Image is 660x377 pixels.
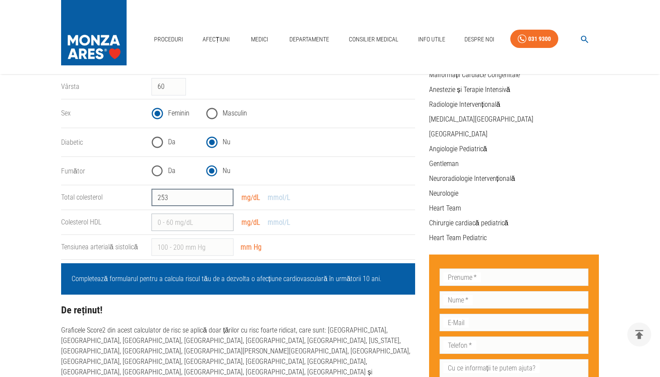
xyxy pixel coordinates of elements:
a: Despre Noi [461,31,498,48]
div: 031 9300 [528,34,551,44]
legend: Diabetic [61,137,144,147]
a: Departamente [286,31,333,48]
button: mmol/L [265,191,293,204]
button: mmol/L [265,216,293,229]
a: Anestezie și Terapie Intensivă [429,85,510,94]
p: Completează formularul pentru a calcula riscul tău de a dezvolta o afecțiune cardiovasculară în u... [72,274,405,284]
a: Neuroradiologie Intervențională [429,174,515,183]
legend: Fumător [61,166,144,176]
input: 100 - 200 mm Hg [151,238,234,256]
label: Tensiunea arterială sistolică [61,243,138,251]
a: Malformații Cardiace Congenitale [429,71,520,79]
input: 150 - 200 mg/dL [151,189,234,206]
a: Gentleman [429,160,459,168]
span: Nu [223,166,230,176]
span: Nu [223,137,230,147]
input: 0 - 60 mg/dL [151,214,234,231]
a: [GEOGRAPHIC_DATA] [429,130,488,138]
a: Proceduri [151,31,186,48]
a: Heart Team Pediatric [429,234,487,242]
span: Masculin [223,108,247,119]
button: delete [627,323,651,346]
a: Medici [245,31,273,48]
label: Vârsta [61,82,79,91]
h3: De reținut! [61,305,415,316]
a: Chirurgie cardiacă pediatrică [429,219,509,227]
a: 031 9300 [510,30,558,48]
div: smoking [151,160,415,182]
a: Afecțiuni [199,31,233,48]
div: gender [151,103,415,124]
a: Heart Team [429,204,461,212]
label: Total colesterol [61,193,103,201]
label: Sex [61,109,71,117]
a: Radiologie Intervențională [429,100,500,109]
a: [MEDICAL_DATA][GEOGRAPHIC_DATA] [429,115,533,123]
span: Da [168,137,175,147]
a: Neurologie [429,189,458,197]
a: Consilier Medical [345,31,402,48]
a: Info Utile [415,31,449,48]
label: Colesterol HDL [61,218,101,226]
a: Angiologie Pediatrică [429,145,487,153]
div: diabetes [151,132,415,153]
span: Feminin [168,108,189,119]
span: Da [168,166,175,176]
